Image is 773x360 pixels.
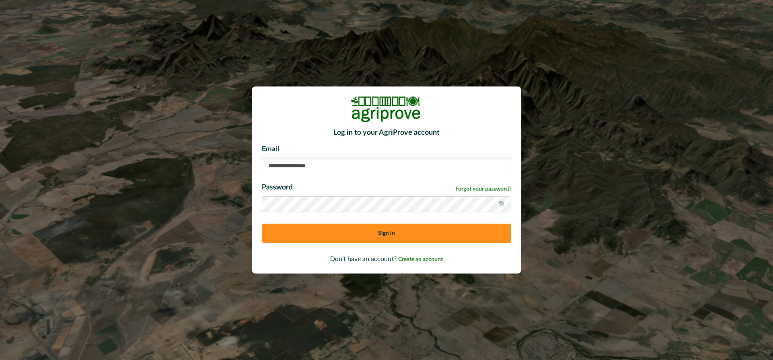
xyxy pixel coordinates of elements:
[262,224,511,243] button: Sign in
[398,257,443,262] span: Create an account
[455,185,511,193] a: Forgot your password?
[262,144,511,155] p: Email
[350,96,423,122] img: Logo Image
[262,129,511,138] h2: Log in to your AgriProve account
[262,254,511,264] p: Don’t have an account?
[398,256,443,262] a: Create an account
[262,182,293,193] p: Password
